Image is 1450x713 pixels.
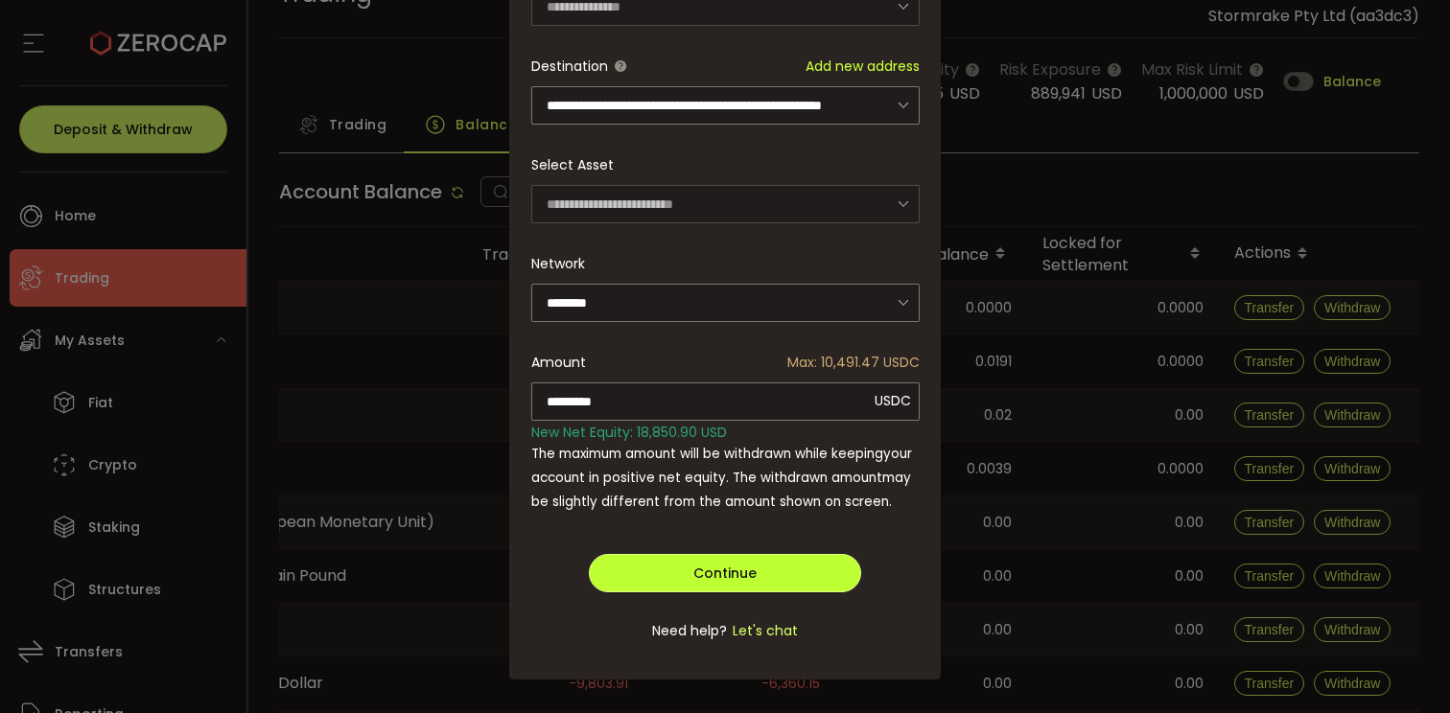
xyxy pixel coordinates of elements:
[531,469,911,511] span: may be slightly different from the amount shown on screen.
[1354,621,1450,713] iframe: Chat Widget
[652,621,727,640] span: Need help?
[531,254,585,273] label: Network
[531,155,614,174] label: Select Asset
[693,563,757,583] span: Continue
[531,423,727,442] span: New Net Equity: 18,850.90 USD
[531,445,912,487] span: your account in positive net equity. The withdrawn amount
[787,343,920,381] span: Max: 10,491.47 USDC
[589,554,861,592] button: Continue
[531,445,883,463] span: The maximum amount will be withdrawn while keeping
[727,621,798,640] span: Let's chat
[531,343,586,381] span: Amount
[875,391,911,410] span: USDC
